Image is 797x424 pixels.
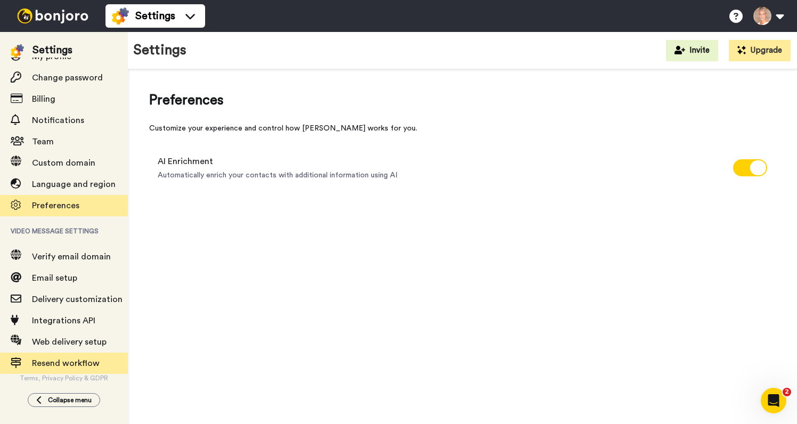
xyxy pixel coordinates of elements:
[32,43,72,58] div: Settings
[48,396,92,404] span: Collapse menu
[32,95,55,103] span: Billing
[32,201,79,210] span: Preferences
[32,274,77,282] span: Email setup
[32,180,116,189] span: Language and region
[32,338,107,346] span: Web delivery setup
[158,170,397,181] span: Automatically enrich your contacts with additional information using AI
[112,7,129,25] img: settings-colored.svg
[135,9,175,23] span: Settings
[149,123,776,134] div: Customize your experience and control how [PERSON_NAME] works for you.
[32,137,54,146] span: Team
[729,40,791,61] button: Upgrade
[32,359,100,368] span: Resend workflow
[32,252,111,261] span: Verify email domain
[32,74,103,82] span: Change password
[158,155,397,168] span: AI Enrichment
[666,40,718,61] button: Invite
[28,393,100,407] button: Collapse menu
[13,9,93,23] img: bj-logo-header-white.svg
[149,91,776,110] span: Preferences
[11,44,24,58] img: settings-colored.svg
[133,43,186,58] h1: Settings
[32,159,95,167] span: Custom domain
[32,295,123,304] span: Delivery customization
[761,388,786,413] iframe: Intercom live chat
[783,388,791,396] span: 2
[32,116,84,125] span: Notifications
[32,316,95,325] span: Integrations API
